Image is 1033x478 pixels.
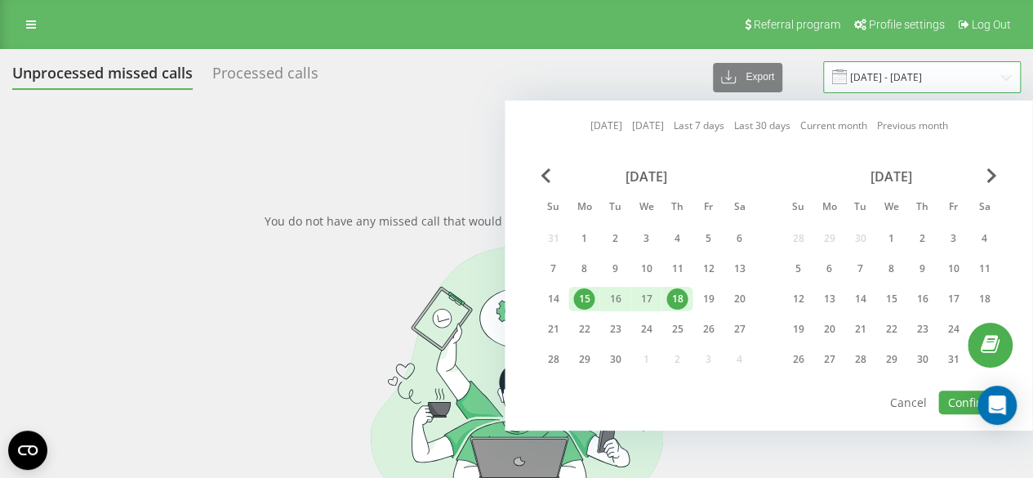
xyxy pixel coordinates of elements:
[568,347,599,372] div: Mon Sep 29, 2025
[817,196,841,221] abbr: Monday
[782,168,1000,185] div: [DATE]
[942,288,964,310] div: 17
[844,347,875,372] div: Tue Oct 28, 2025
[724,317,755,342] div: Sat Sep 27, 2025
[937,226,968,251] div: Fri Oct 3, 2025
[12,65,193,90] div: Unprocessed missed calls
[692,317,724,342] div: Fri Sep 26, 2025
[787,258,808,279] div: 5
[661,317,692,342] div: Thu Sep 25, 2025
[635,288,657,310] div: 17
[968,317,1000,342] div: Sat Oct 25, 2025
[875,317,906,342] div: Wed Oct 22, 2025
[724,226,755,251] div: Sat Sep 6, 2025
[666,288,688,310] div: 18
[697,228,719,249] div: 5
[787,349,808,370] div: 26
[938,391,1000,414] button: Confirm
[590,118,621,133] a: [DATE]
[906,226,937,251] div: Thu Oct 2, 2025
[799,118,866,133] a: Current month
[813,257,844,281] div: Mon Oct 6, 2025
[728,288,750,310] div: 20
[813,317,844,342] div: Mon Oct 20, 2025
[542,319,563,340] div: 21
[972,18,1011,31] span: Log Out
[724,257,755,281] div: Sat Sep 13, 2025
[787,319,808,340] div: 19
[572,196,596,221] abbr: Monday
[977,386,1017,425] div: Open Intercom Messenger
[911,228,933,249] div: 2
[818,258,839,279] div: 6
[573,288,594,310] div: 15
[782,257,813,281] div: Sun Oct 5, 2025
[911,288,933,310] div: 16
[573,319,594,340] div: 22
[542,349,563,370] div: 28
[630,317,661,342] div: Wed Sep 24, 2025
[697,258,719,279] div: 12
[813,287,844,311] div: Mon Oct 13, 2025
[876,118,947,133] a: Previous month
[813,347,844,372] div: Mon Oct 27, 2025
[875,347,906,372] div: Wed Oct 29, 2025
[568,287,599,311] div: Mon Sep 15, 2025
[818,288,839,310] div: 13
[849,319,870,340] div: 21
[604,349,626,370] div: 30
[973,258,995,279] div: 11
[661,226,692,251] div: Thu Sep 4, 2025
[880,258,902,279] div: 8
[537,347,568,372] div: Sun Sep 28, 2025
[697,319,719,340] div: 26
[968,257,1000,281] div: Sat Oct 11, 2025
[973,288,995,310] div: 18
[661,257,692,281] div: Thu Sep 11, 2025
[630,226,661,251] div: Wed Sep 3, 2025
[942,349,964,370] div: 31
[537,317,568,342] div: Sun Sep 21, 2025
[630,257,661,281] div: Wed Sep 10, 2025
[673,118,724,133] a: Last 7 days
[568,257,599,281] div: Mon Sep 8, 2025
[634,196,658,221] abbr: Wednesday
[697,288,719,310] div: 19
[542,288,563,310] div: 14
[727,196,751,221] abbr: Saturday
[630,287,661,311] div: Wed Sep 17, 2025
[818,349,839,370] div: 27
[849,258,870,279] div: 7
[666,319,688,340] div: 25
[603,196,627,221] abbr: Tuesday
[666,228,688,249] div: 4
[881,391,936,414] button: Cancel
[844,257,875,281] div: Tue Oct 7, 2025
[869,18,945,31] span: Profile settings
[568,317,599,342] div: Mon Sep 22, 2025
[906,287,937,311] div: Thu Oct 16, 2025
[787,288,808,310] div: 12
[937,257,968,281] div: Fri Oct 10, 2025
[733,118,790,133] a: Last 30 days
[968,226,1000,251] div: Sat Oct 4, 2025
[973,228,995,249] div: 4
[880,288,902,310] div: 15
[631,118,663,133] a: [DATE]
[568,226,599,251] div: Mon Sep 1, 2025
[937,347,968,372] div: Fri Oct 31, 2025
[937,317,968,342] div: Fri Oct 24, 2025
[906,317,937,342] div: Thu Oct 23, 2025
[537,257,568,281] div: Sun Sep 7, 2025
[692,257,724,281] div: Fri Sep 12, 2025
[972,196,996,221] abbr: Saturday
[665,196,689,221] abbr: Thursday
[541,196,565,221] abbr: Sunday
[942,258,964,279] div: 10
[599,347,630,372] div: Tue Sep 30, 2025
[844,287,875,311] div: Tue Oct 14, 2025
[844,317,875,342] div: Tue Oct 21, 2025
[8,431,47,470] button: Open CMP widget
[911,258,933,279] div: 9
[879,196,903,221] abbr: Wednesday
